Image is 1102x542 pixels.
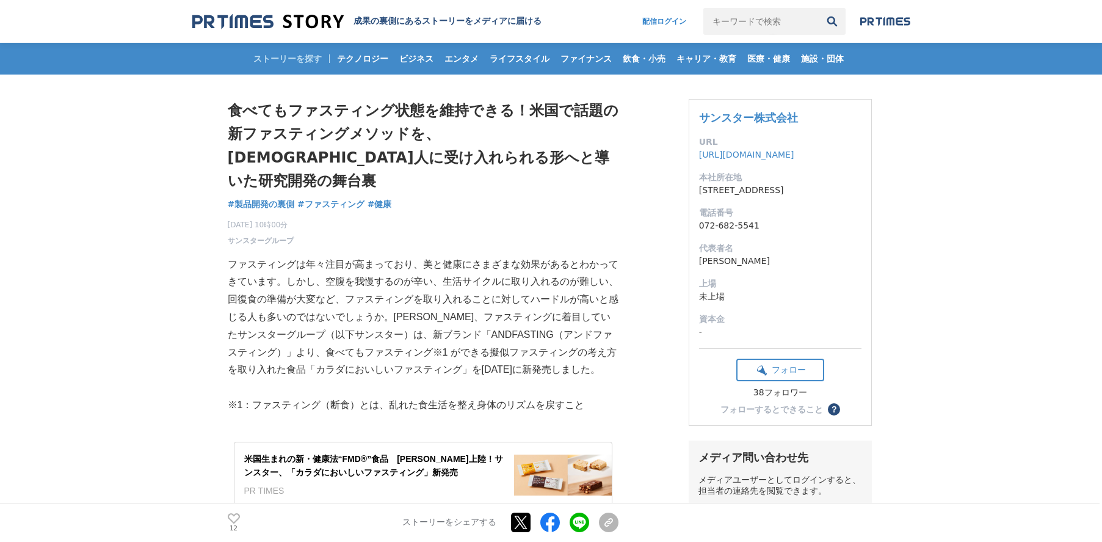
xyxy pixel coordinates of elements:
dd: 072-682-5541 [699,219,861,232]
span: ファイナンス [556,53,617,64]
img: 成果の裏側にあるストーリーをメディアに届ける [192,13,344,30]
a: #ファスティング [297,198,364,211]
dt: 代表者名 [699,242,861,255]
h2: 成果の裏側にあるストーリーをメディアに届ける [353,16,542,27]
dt: 資本金 [699,313,861,326]
a: #健康 [368,198,392,211]
span: 施設・団体 [796,53,849,64]
a: 配信ログイン [630,8,698,35]
span: #健康 [368,199,392,210]
dd: 未上場 [699,290,861,303]
a: 施設・団体 [796,43,849,75]
dt: URL [699,136,861,148]
div: メディア問い合わせ先 [698,450,862,465]
a: [URL][DOMAIN_NAME] [699,150,794,159]
a: 成果の裏側にあるストーリーをメディアに届ける 成果の裏側にあるストーリーをメディアに届ける [192,13,542,30]
div: 米国生まれの新・健康法“FMD®”食品 [PERSON_NAME]上陸！サンスター、「カラダにおいしいファスティング」新発売 [244,452,504,480]
p: ストーリーをシェアする [402,518,496,529]
dt: 本社所在地 [699,171,861,184]
button: ？ [828,403,840,416]
span: キャリア・教育 [672,53,741,64]
a: ビジネス [394,43,438,75]
div: フォローするとできること [720,405,823,414]
a: #製品開発の裏側 [228,198,295,211]
a: ライフスタイル [485,43,554,75]
span: ？ [830,405,838,414]
img: prtimes [860,16,910,26]
div: 38フォロワー [736,387,824,398]
p: ファスティングは年々注目が高まっており、美と健康にさまざまな効果があるとわかってきています。しかし、空腹を我慢するのが辛い、生活サイクルに取り入れるのが難しい、回復食の準備が大変など、ファスティ... [228,256,618,379]
h1: 食べてもファスティング状態を維持できる！米国で話題の新ファスティングメソッドを、[DEMOGRAPHIC_DATA]人に受け入れられる形へと導いた研究開発の舞台裏 [228,99,618,193]
div: PR TIMES [244,484,504,497]
span: 医療・健康 [742,53,795,64]
a: テクノロジー [332,43,393,75]
span: #ファスティング [297,199,364,210]
span: #製品開発の裏側 [228,199,295,210]
div: メディアユーザーとしてログインすると、担当者の連絡先を閲覧できます。 [698,475,862,497]
a: エンタメ [440,43,484,75]
a: 医療・健康 [742,43,795,75]
span: ビジネス [394,53,438,64]
dd: [PERSON_NAME] [699,255,861,268]
dt: 電話番号 [699,207,861,219]
button: フォロー [736,359,824,381]
dd: [STREET_ADDRESS] [699,184,861,197]
a: 飲食・小売 [618,43,670,75]
button: 検索 [819,8,846,35]
dd: - [699,326,861,339]
span: テクノロジー [332,53,393,64]
input: キーワードで検索 [703,8,819,35]
a: ファイナンス [556,43,617,75]
a: キャリア・教育 [672,43,741,75]
a: 米国生まれの新・健康法“FMD®”食品 [PERSON_NAME]上陸！サンスター、「カラダにおいしいファスティング」新発売PR TIMES [234,442,612,508]
a: サンスター株式会社 [699,111,798,124]
p: ※1：ファスティング（断食）とは、乱れた食生活を整え身体のリズムを戻すこと [228,397,618,414]
dt: 上場 [699,277,861,290]
span: 飲食・小売 [618,53,670,64]
span: ライフスタイル [485,53,554,64]
span: [DATE] 10時00分 [228,219,294,230]
span: エンタメ [440,53,484,64]
a: サンスターグループ [228,235,294,246]
p: 12 [228,526,240,532]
